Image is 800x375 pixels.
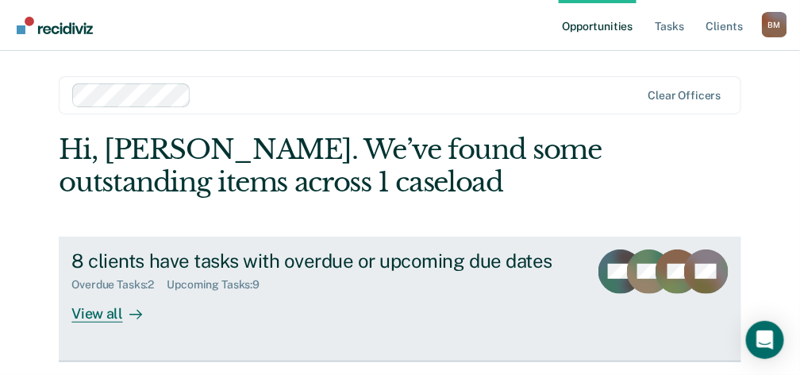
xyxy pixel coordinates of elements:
a: 8 clients have tasks with overdue or upcoming due datesOverdue Tasks:2Upcoming Tasks:9View all [59,237,740,361]
div: Hi, [PERSON_NAME]. We’ve found some outstanding items across 1 caseload [59,133,604,199]
button: Profile dropdown button [762,12,787,37]
div: 8 clients have tasks with overdue or upcoming due dates [71,249,575,273]
div: Overdue Tasks : 2 [71,278,167,292]
img: Recidiviz [17,17,93,34]
div: B M [762,12,787,37]
div: Clear officers [648,89,721,102]
div: Upcoming Tasks : 9 [167,278,272,292]
div: View all [71,292,160,323]
div: Open Intercom Messenger [746,321,784,359]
